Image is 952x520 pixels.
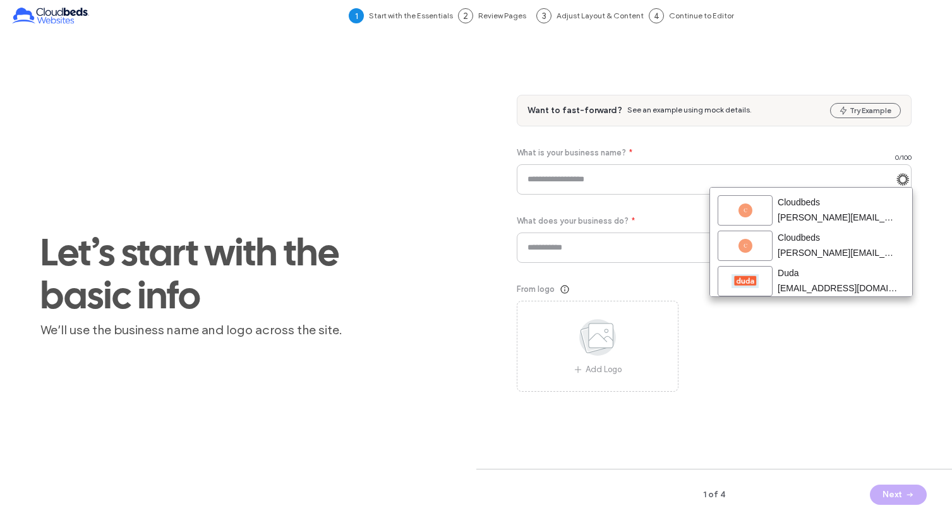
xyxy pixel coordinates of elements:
[478,10,531,21] span: Review Pages
[68,58,189,71] div: duda@cloudbeds.com
[517,147,626,159] span: What is your business name?
[40,231,436,317] span: Let’s start with the basic info
[68,43,189,58] div: Cloudbeds
[21,87,48,100] img: fs08fpg1dlhiGmtmA357
[68,23,189,35] div: duda@cloudbeds.com
[627,105,752,114] span: See an example using mock details.
[458,8,473,23] div: 2
[68,8,189,23] div: Cloudbeds
[669,10,734,21] span: Continue to Editor
[349,8,364,23] div: 1
[527,104,622,117] span: Want to fast-forward?
[895,153,912,163] span: 0 / 100
[29,9,55,20] span: Help
[557,10,644,21] span: Adjust Layout & Content
[28,51,42,65] img: fs07twddxaaf7PIB4357
[28,16,42,30] img: fs07twddxaaf7PIB4357
[68,78,189,94] div: Duda
[517,283,555,296] span: From logo
[517,215,629,227] span: What does your business do?
[536,8,551,23] div: 3
[40,322,436,338] span: We’ll use the business name and logo across the site.
[369,10,453,21] span: Start with the Essentials
[650,488,778,501] span: 1 of 4
[586,363,622,376] span: Add Logo
[649,8,664,23] div: 4
[896,173,909,186] img: svg+xml;base64,PHN2ZyB3aWR0aD0iMzMiIGhlaWdodD0iMzIiIHZpZXdCb3g9IjAgMCAzMyAzMiIgZmlsbD0ibm9uZSIgeG...
[68,94,189,106] div: support@cloudbeds.com
[830,103,901,118] button: Try Example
